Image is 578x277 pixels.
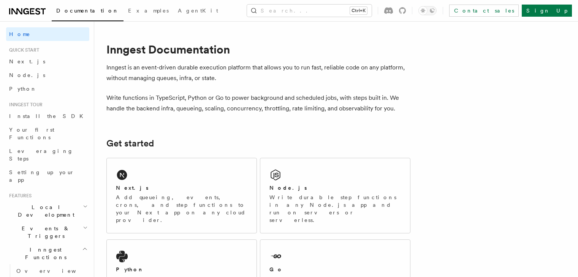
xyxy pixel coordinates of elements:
a: Node.js [6,68,89,82]
p: Inngest is an event-driven durable execution platform that allows you to run fast, reliable code ... [106,62,410,83]
a: Your first Functions [6,123,89,144]
a: Node.jsWrite durable step functions in any Node.js app and run on servers or serverless. [260,158,410,233]
a: Python [6,82,89,96]
a: Home [6,27,89,41]
a: Next.jsAdd queueing, events, crons, and step functions to your Next app on any cloud provider. [106,158,257,233]
span: Overview [16,268,95,274]
button: Inngest Functions [6,243,89,264]
h1: Inngest Documentation [106,42,410,56]
a: Install the SDK [6,109,89,123]
a: Get started [106,138,154,149]
h2: Python [116,266,144,273]
p: Write functions in TypeScript, Python or Go to power background and scheduled jobs, with steps bu... [106,93,410,114]
h2: Next.js [116,184,149,192]
span: Quick start [6,47,39,53]
button: Toggle dark mode [418,6,437,15]
span: Examples [128,8,169,14]
span: Events & Triggers [6,225,83,240]
a: AgentKit [173,2,223,20]
a: Sign Up [522,5,572,17]
span: Your first Functions [9,127,54,140]
span: Leveraging Steps [9,148,73,162]
span: Next.js [9,58,45,65]
a: Next.js [6,55,89,68]
a: Contact sales [449,5,519,17]
h2: Go [269,266,283,273]
button: Search...Ctrl+K [247,5,372,17]
a: Leveraging Steps [6,144,89,165]
button: Local Development [6,200,89,222]
p: Add queueing, events, crons, and step functions to your Next app on any cloud provider. [116,194,247,224]
span: Inngest tour [6,102,43,108]
span: Install the SDK [9,113,88,119]
a: Examples [124,2,173,20]
span: Features [6,193,32,199]
span: Local Development [6,203,83,219]
kbd: Ctrl+K [350,7,367,14]
p: Write durable step functions in any Node.js app and run on servers or serverless. [269,194,401,224]
button: Events & Triggers [6,222,89,243]
span: Documentation [56,8,119,14]
h2: Node.js [269,184,307,192]
span: Setting up your app [9,169,74,183]
span: Inngest Functions [6,246,82,261]
a: Setting up your app [6,165,89,187]
span: Home [9,30,30,38]
span: Node.js [9,72,45,78]
a: Documentation [52,2,124,21]
span: AgentKit [178,8,218,14]
span: Python [9,86,37,92]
